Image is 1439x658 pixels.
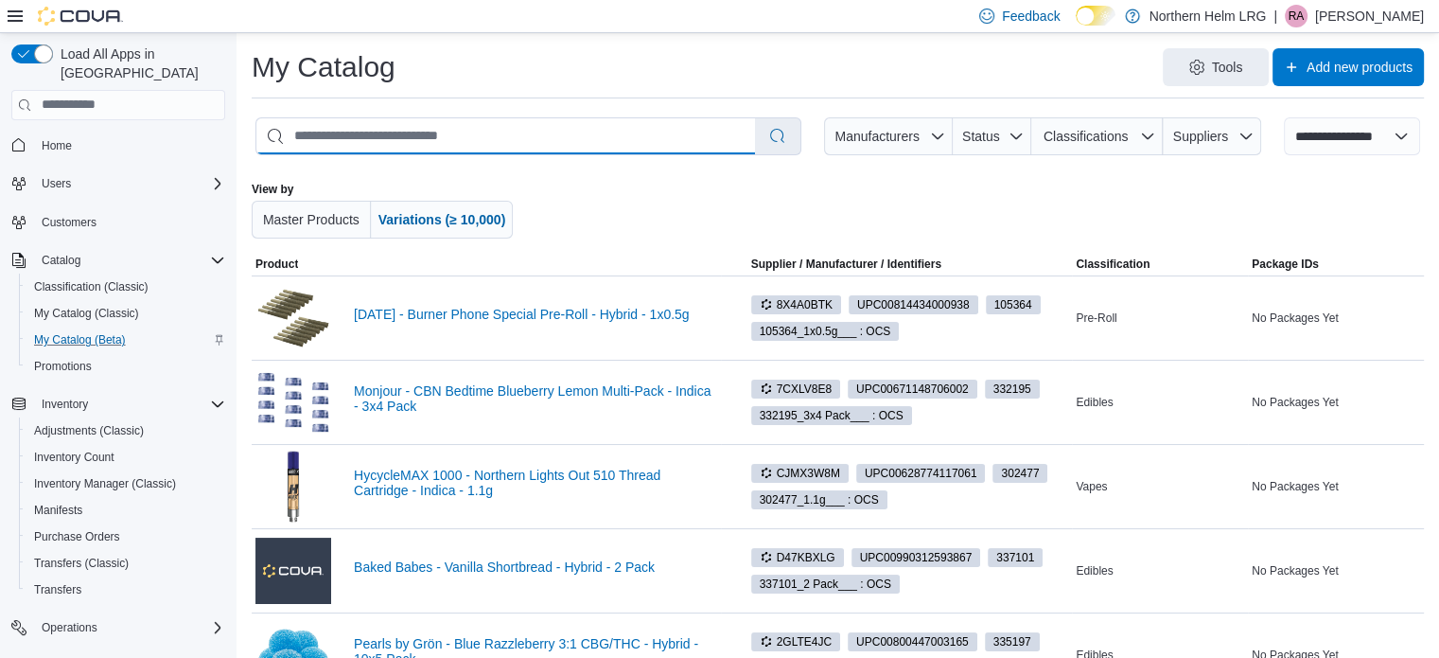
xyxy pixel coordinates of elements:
span: 332195 [985,380,1040,399]
button: Inventory [34,393,96,416]
span: Users [34,172,225,195]
a: Baked Babes - Vanilla Shortbread - Hybrid - 2 Pack [354,560,717,575]
button: Promotions [19,353,233,380]
span: 302477 [1001,465,1039,482]
span: My Catalog (Classic) [34,306,139,321]
img: Monjour - CBN Bedtime Blueberry Lemon Multi-Pack - Indica - 3x4 Pack [255,365,331,440]
span: 335197 [993,633,1031,650]
button: Catalog [34,249,88,272]
span: UPC00990312593867 [851,548,981,567]
img: Baked Babes - Vanilla Shortbread - Hybrid - 2 Pack [255,538,331,604]
span: CJMX3W8M [751,464,849,483]
span: UPC 00628774117061 [865,465,977,482]
span: Transfers (Classic) [34,556,129,571]
span: 7CXLV8E8 [751,380,840,399]
span: 332195_3x4 Pack___ : OCS [760,407,904,424]
span: Catalog [42,253,80,268]
div: Rhiannon Adams [1285,5,1307,27]
span: UPC00800447003165 [848,632,977,651]
span: UPC00628774117061 [856,464,986,483]
button: Inventory [4,391,233,418]
button: Classifications [1031,117,1163,155]
span: 105364_1x0.5g___ : OCS [760,323,891,340]
span: 8X4A0BTK [751,295,841,314]
a: Adjustments (Classic) [26,419,151,442]
button: Users [34,172,79,195]
span: Supplier / Manufacturer / Identifiers [725,257,941,272]
span: Product [255,257,298,272]
span: 337101 [996,549,1034,566]
button: Manufacturers [824,117,953,155]
a: Monjour - CBN Bedtime Blueberry Lemon Multi-Pack - Indica - 3x4 Pack [354,383,717,414]
span: Home [42,138,72,153]
button: Users [4,170,233,197]
span: D47KBXLG [751,548,844,567]
span: Purchase Orders [26,525,225,548]
span: Inventory Manager (Classic) [34,476,176,491]
button: Variations (≥ 10,000) [371,201,514,239]
a: Transfers (Classic) [26,552,136,575]
span: Transfers (Classic) [26,552,225,575]
div: Edibles [1072,391,1248,414]
span: Status [962,129,1000,144]
a: Transfers [26,578,89,601]
span: Inventory Count [26,446,225,469]
span: Adjustments (Classic) [34,423,144,438]
img: HycycleMAX 1000 - Northern Lights Out 510 Thread Cartridge - Indica - 1.1g [255,449,331,525]
span: My Catalog (Beta) [26,329,225,351]
button: Classification (Classic) [19,274,233,300]
span: 302477_1.1g___ : OCS [760,491,879,508]
span: Load All Apps in [GEOGRAPHIC_DATA] [53,44,225,82]
a: Classification (Classic) [26,276,156,298]
span: Classifications [1044,129,1128,144]
button: Transfers [19,577,233,603]
div: Edibles [1072,560,1248,582]
button: Catalog [4,247,233,274]
button: Tools [1163,48,1269,86]
button: Operations [4,614,233,641]
span: 2GLTE4JC [751,632,840,651]
span: 302477_1.1g___ : OCS [751,490,887,509]
div: No Packages Yet [1248,391,1424,414]
span: 7CXLV8E8 [760,381,832,398]
button: Suppliers [1163,117,1261,155]
div: No Packages Yet [1248,560,1424,582]
a: Purchase Orders [26,525,128,548]
span: 335197 [985,632,1040,651]
div: No Packages Yet [1248,475,1424,498]
button: Transfers (Classic) [19,550,233,577]
span: Home [34,133,225,157]
span: Customers [42,215,97,230]
span: Promotions [26,355,225,378]
a: HycycleMAX 1000 - Northern Lights Out 510 Thread Cartridge - Indica - 1.1g [354,468,717,498]
span: Classification [1076,257,1149,272]
span: Manifests [26,499,225,522]
div: Vapes [1072,475,1248,498]
span: 105364 [986,295,1041,314]
span: Purchase Orders [34,529,120,544]
span: Manifests [34,503,82,518]
h1: My Catalog [252,48,395,86]
p: [PERSON_NAME] [1315,5,1424,27]
span: Transfers [26,578,225,601]
button: My Catalog (Beta) [19,327,233,353]
span: Promotions [34,359,92,374]
span: 105364_1x0.5g___ : OCS [751,322,900,341]
img: Next Friday - Burner Phone Special Pre-Roll - Hybrid - 1x0.5g [255,280,331,356]
button: Master Products [252,201,371,239]
div: No Packages Yet [1248,307,1424,329]
a: My Catalog (Classic) [26,302,147,325]
button: Customers [4,208,233,236]
input: Dark Mode [1076,6,1115,26]
span: Feedback [1002,7,1060,26]
span: CJMX3W8M [760,465,840,482]
button: Status [953,117,1031,155]
span: UPC 00671148706002 [856,381,969,398]
a: Inventory Count [26,446,122,469]
span: Tools [1212,58,1243,77]
span: 337101_2 Pack___ : OCS [751,575,900,594]
span: Classification (Classic) [34,279,149,294]
a: Manifests [26,499,90,522]
span: Users [42,176,71,191]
